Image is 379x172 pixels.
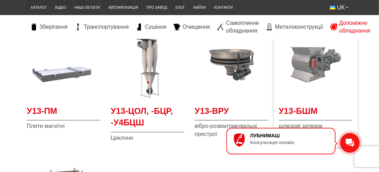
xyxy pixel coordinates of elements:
[262,23,327,31] a: Металоконструкції
[145,23,167,31] span: Сушіння
[279,28,352,102] img: шлюзовий затвор
[183,23,210,31] span: Очищення
[279,122,352,130] span: шлюзові затвори
[195,122,268,138] span: вібро-розвантажувальні пристрої
[171,2,189,13] a: Блог
[250,140,328,145] div: Консультація онлайн.
[326,2,352,14] button: UK
[337,4,345,12] span: UK
[250,133,328,138] div: ЛУБНИМАШ
[279,105,352,121] a: У13-БШМ
[27,105,100,121] a: У13-ПМ
[84,23,129,31] span: Транспортування
[170,23,213,31] a: Очищення
[226,19,259,35] span: Самоплинне обладнання
[111,105,184,132] a: У13-ЦОЛ, -БЦР, -У4БЦШ
[70,2,104,13] a: Наші об’єкти
[51,2,70,13] a: Відео
[71,23,132,31] a: Транспортування
[104,2,142,13] a: Автоматизація
[111,134,184,142] span: Циклони
[213,19,262,35] a: Самоплинне обладнання
[132,23,170,31] a: Сушіння
[27,122,100,130] span: Плити магнітні
[210,2,237,13] a: Контакти
[40,23,68,31] span: Зберігання
[27,23,71,31] a: Зберігання
[142,2,171,13] a: Про завод
[189,2,210,13] a: Файли
[327,19,374,35] a: Допоміжне обладнання
[330,6,336,9] img: Українська
[275,23,323,31] span: Металоконструкції
[195,105,268,121] a: У13-ВРУ
[27,2,51,13] a: Каталог
[339,19,371,35] span: Допоміжне обладнання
